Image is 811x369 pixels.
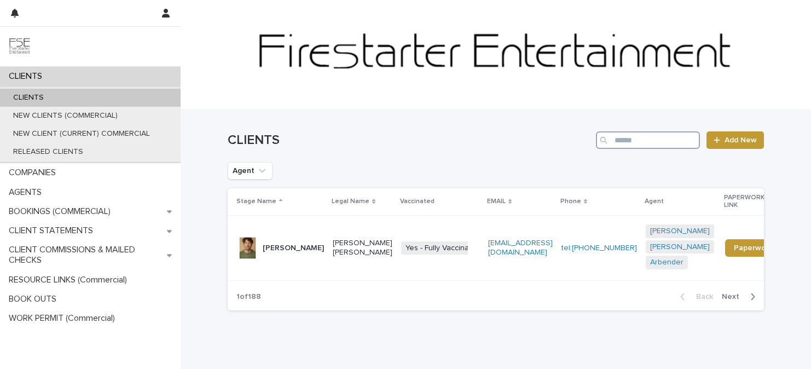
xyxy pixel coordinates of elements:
[228,215,799,280] tr: [PERSON_NAME][PERSON_NAME] [PERSON_NAME]Yes - Fully Vaccinated[EMAIL_ADDRESS][DOMAIN_NAME]tel:[PH...
[4,147,92,157] p: RELEASED CLIENTS
[725,239,781,257] a: Paperwork
[401,241,485,255] span: Yes - Fully Vaccinated
[332,195,369,207] p: Legal Name
[400,195,435,207] p: Vaccinated
[4,187,50,198] p: AGENTS
[560,195,581,207] p: Phone
[4,294,65,304] p: BOOK OUTS
[650,243,710,252] a: [PERSON_NAME]
[645,195,664,207] p: Agent
[228,132,592,148] h1: CLIENTS
[4,93,53,102] p: CLIENTS
[4,275,136,285] p: RESOURCE LINKS (Commercial)
[4,245,167,266] p: CLIENT COMMISSIONS & MAILED CHECKS
[650,227,710,236] a: [PERSON_NAME]
[4,71,51,82] p: CLIENTS
[9,36,31,57] img: 9JgRvJ3ETPGCJDhvPVA5
[236,195,276,207] p: Stage Name
[4,313,124,324] p: WORK PERMIT (Commercial)
[4,129,159,139] p: NEW CLIENT (CURRENT) COMMERCIAL
[671,292,717,302] button: Back
[724,192,775,212] p: PAPERWORK LINK
[561,244,637,252] a: tel:[PHONE_NUMBER]
[690,293,713,301] span: Back
[487,195,506,207] p: EMAIL
[333,239,392,257] p: [PERSON_NAME] [PERSON_NAME]
[722,293,746,301] span: Next
[4,111,126,120] p: NEW CLIENTS (COMMERCIAL)
[734,244,773,252] span: Paperwork
[650,258,683,267] a: Arbender
[4,168,65,178] p: COMPANIES
[596,131,700,149] input: Search
[4,226,102,236] p: CLIENT STATEMENTS
[717,292,764,302] button: Next
[706,131,764,149] a: Add New
[725,136,757,144] span: Add New
[488,239,553,256] a: [EMAIL_ADDRESS][DOMAIN_NAME]
[263,244,324,253] p: [PERSON_NAME]
[228,284,270,310] p: 1 of 188
[228,162,273,180] button: Agent
[4,206,119,217] p: BOOKINGS (COMMERCIAL)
